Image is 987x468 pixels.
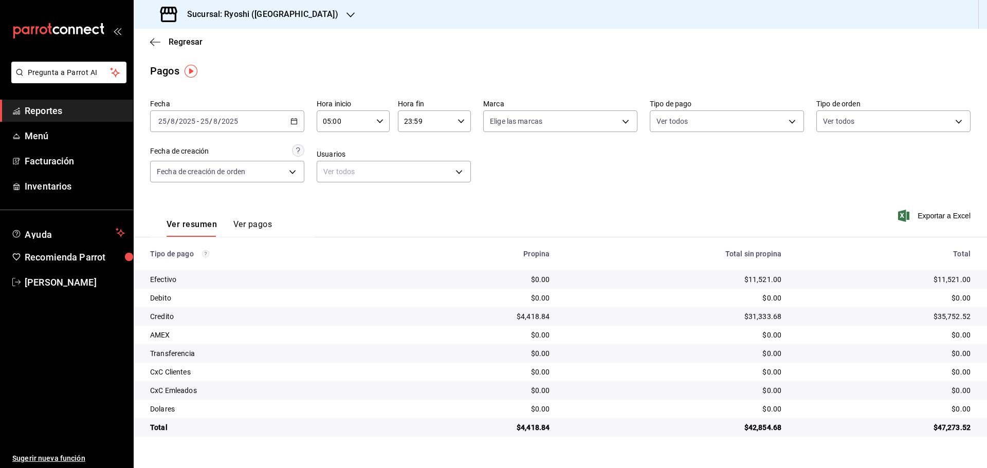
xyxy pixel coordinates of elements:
span: Ver todos [823,116,854,126]
button: Ver resumen [167,219,217,237]
div: Total [798,250,971,258]
label: Usuarios [317,151,471,158]
span: / [167,117,170,125]
input: -- [170,117,175,125]
span: Fecha de creación de orden [157,166,245,177]
label: Tipo de pago [650,100,804,107]
h3: Sucursal: Ryoshi ([GEOGRAPHIC_DATA]) [179,8,338,21]
label: Hora fin [398,100,471,107]
div: $0.00 [566,348,781,359]
span: / [175,117,178,125]
div: $42,854.68 [566,422,781,433]
span: Recomienda Parrot [25,250,125,264]
div: Ver todos [317,161,471,182]
label: Marca [483,100,637,107]
div: CxC Emleados [150,385,392,396]
div: Efectivo [150,274,392,285]
span: [PERSON_NAME] [25,275,125,289]
svg: Los pagos realizados con Pay y otras terminales son montos brutos. [202,250,209,257]
input: ---- [221,117,239,125]
span: / [218,117,221,125]
input: ---- [178,117,196,125]
div: $0.00 [798,385,971,396]
button: Exportar a Excel [900,210,971,222]
div: $0.00 [798,330,971,340]
div: $0.00 [798,367,971,377]
div: Tipo de pago [150,250,392,258]
button: open_drawer_menu [113,27,121,35]
span: / [209,117,212,125]
div: $4,418.84 [409,311,550,322]
span: Reportes [25,104,125,118]
span: Pregunta a Parrot AI [28,67,111,78]
span: Regresar [169,37,203,47]
input: -- [158,117,167,125]
div: CxC Clientes [150,367,392,377]
input: -- [213,117,218,125]
div: $0.00 [409,293,550,303]
button: Pregunta a Parrot AI [11,62,126,83]
span: Elige las marcas [490,116,542,126]
div: Pagos [150,63,179,79]
div: $0.00 [409,404,550,414]
div: $0.00 [798,348,971,359]
label: Hora inicio [317,100,390,107]
div: $0.00 [566,293,781,303]
div: Dolares [150,404,392,414]
div: $0.00 [566,330,781,340]
div: $0.00 [798,293,971,303]
div: Propina [409,250,550,258]
div: navigation tabs [167,219,272,237]
div: $0.00 [409,330,550,340]
div: $11,521.00 [798,274,971,285]
button: Regresar [150,37,203,47]
div: $0.00 [566,404,781,414]
div: $0.00 [566,367,781,377]
span: Facturación [25,154,125,168]
div: AMEX [150,330,392,340]
a: Pregunta a Parrot AI [7,74,126,85]
div: Credito [150,311,392,322]
div: $0.00 [409,367,550,377]
div: Total sin propina [566,250,781,258]
img: Tooltip marker [185,65,197,78]
div: $35,752.52 [798,311,971,322]
div: $0.00 [798,404,971,414]
div: $4,418.84 [409,422,550,433]
button: Ver pagos [233,219,272,237]
span: Menú [25,129,125,143]
div: $0.00 [409,385,550,396]
label: Tipo de orden [816,100,971,107]
div: $11,521.00 [566,274,781,285]
div: Total [150,422,392,433]
span: Ver todos [656,116,688,126]
div: $47,273.52 [798,422,971,433]
div: $31,333.68 [566,311,781,322]
div: Transferencia [150,348,392,359]
div: $0.00 [409,274,550,285]
div: Debito [150,293,392,303]
div: $0.00 [566,385,781,396]
div: Fecha de creación [150,146,209,157]
span: Ayuda [25,227,112,239]
div: $0.00 [409,348,550,359]
span: Sugerir nueva función [12,453,125,464]
input: -- [200,117,209,125]
span: - [197,117,199,125]
label: Fecha [150,100,304,107]
span: Inventarios [25,179,125,193]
